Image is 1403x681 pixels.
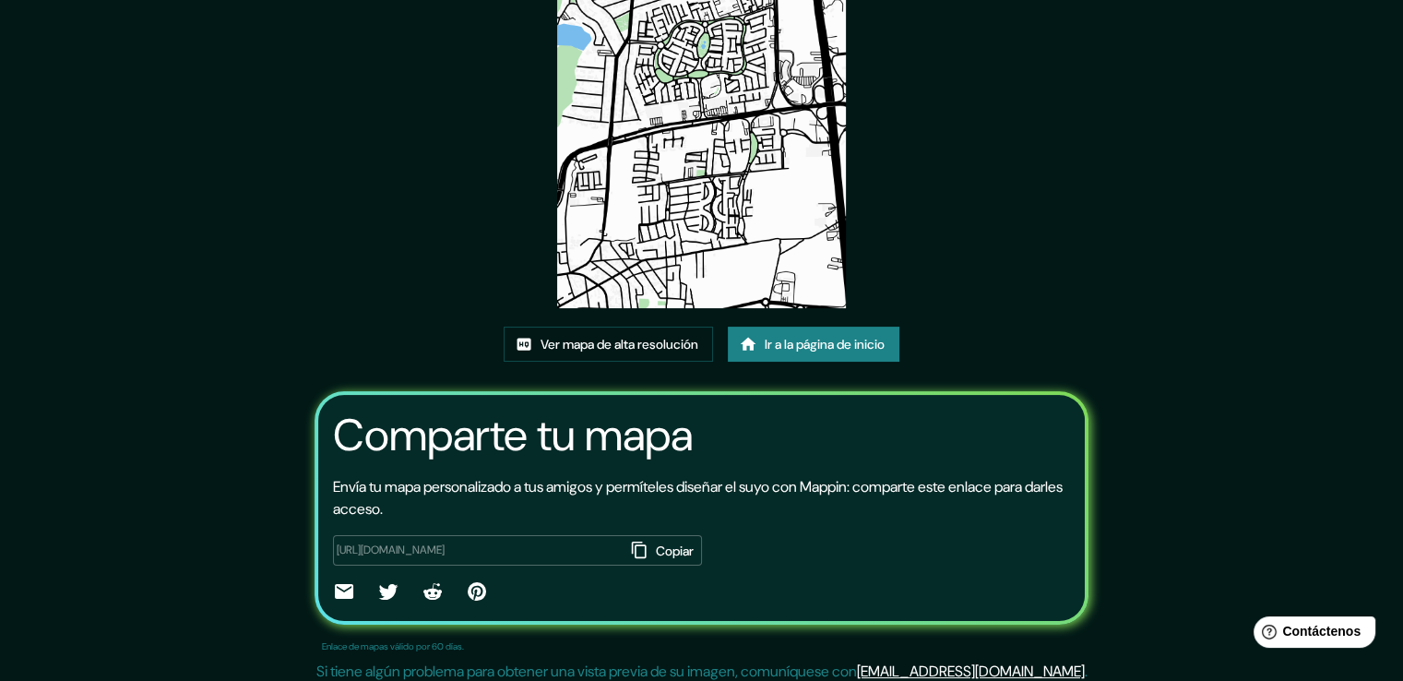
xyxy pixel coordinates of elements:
[333,477,1063,519] font: Envía tu mapa personalizado a tus amigos y permíteles diseñar el suyo con Mappin: comparte este e...
[728,327,899,362] a: Ir a la página de inicio
[625,535,702,567] button: Copiar
[333,406,693,464] font: Comparte tu mapa
[504,327,713,362] a: Ver mapa de alta resolución
[541,336,698,352] font: Ver mapa de alta resolución
[765,336,885,352] font: Ir a la página de inicio
[1085,662,1088,681] font: .
[322,640,464,652] font: Enlace de mapas válido por 60 días.
[656,543,694,559] font: Copiar
[316,662,857,681] font: Si tiene algún problema para obtener una vista previa de su imagen, comuníquese con
[857,662,1085,681] a: [EMAIL_ADDRESS][DOMAIN_NAME]
[1239,609,1383,661] iframe: Lanzador de widgets de ayuda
